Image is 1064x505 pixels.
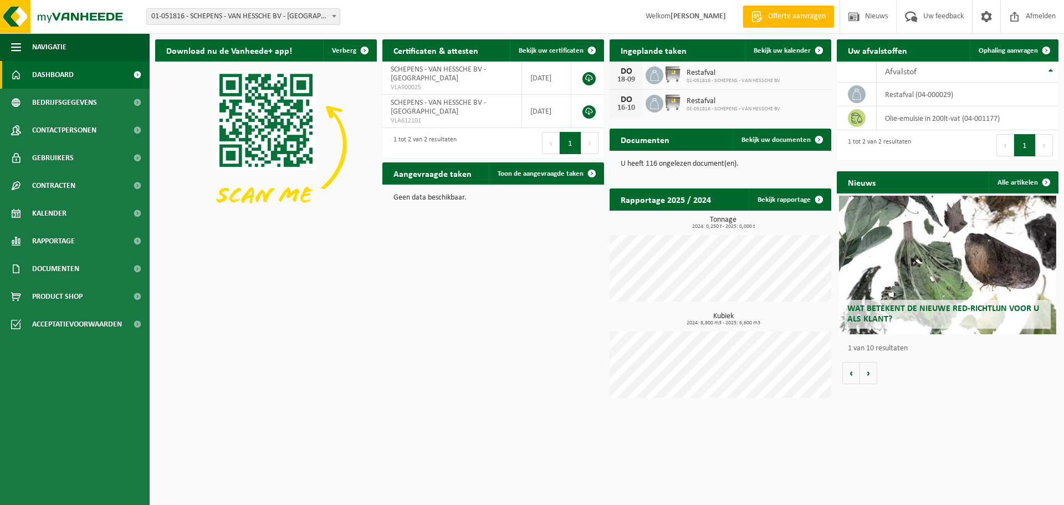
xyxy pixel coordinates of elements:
[393,194,593,202] p: Geen data beschikbaar.
[687,106,780,113] span: 01-051816 - SCHEPENS - VAN HESSCHE BV
[877,106,1058,130] td: olie-emulsie in 200lt-vat (04-001177)
[615,104,637,112] div: 16-10
[754,47,811,54] span: Bekijk uw kalender
[733,129,830,151] a: Bekijk uw documenten
[155,62,377,228] img: Download de VHEPlus App
[743,6,834,28] a: Offerte aanvragen
[382,162,483,184] h2: Aangevraagde taken
[155,39,303,61] h2: Download nu de Vanheede+ app!
[32,172,75,200] span: Contracten
[391,116,513,125] span: VLA612101
[970,39,1057,62] a: Ophaling aanvragen
[391,83,513,92] span: VLA900025
[842,133,911,157] div: 1 tot 2 van 2 resultaten
[391,99,486,116] span: SCHEPENS - VAN HESSCHE BV - [GEOGRAPHIC_DATA]
[32,89,97,116] span: Bedrijfsgegevens
[663,65,682,84] img: WB-1100-GAL-GY-02
[671,12,726,21] strong: [PERSON_NAME]
[332,47,356,54] span: Verberg
[615,224,831,229] span: 2024: 0,250 t - 2025: 0,000 t
[847,304,1039,324] span: Wat betekent de nieuwe RED-richtlijn voor u als klant?
[989,171,1057,193] a: Alle artikelen
[498,170,584,177] span: Toon de aangevraagde taken
[32,310,122,338] span: Acceptatievoorwaarden
[839,196,1056,334] a: Wat betekent de nieuwe RED-richtlijn voor u als klant?
[32,200,66,227] span: Kalender
[581,132,598,154] button: Next
[615,320,831,326] span: 2024: 8,800 m3 - 2025: 6,600 m3
[382,39,489,61] h2: Certificaten & attesten
[979,47,1038,54] span: Ophaling aanvragen
[610,129,681,150] h2: Documenten
[615,76,637,84] div: 18-09
[560,132,581,154] button: 1
[610,39,698,61] h2: Ingeplande taken
[621,160,820,168] p: U heeft 116 ongelezen document(en).
[996,134,1014,156] button: Previous
[837,39,918,61] h2: Uw afvalstoffen
[146,8,340,25] span: 01-051816 - SCHEPENS - VAN HESSCHE BV - OUDENAARDE
[615,67,637,76] div: DO
[848,345,1053,353] p: 1 van 10 resultaten
[837,171,887,193] h2: Nieuws
[687,97,780,106] span: Restafval
[687,69,780,78] span: Restafval
[1014,134,1036,156] button: 1
[885,68,917,76] span: Afvalstof
[32,116,96,144] span: Contactpersonen
[489,162,603,185] a: Toon de aangevraagde taken
[391,65,486,83] span: SCHEPENS - VAN HESSCHE BV - [GEOGRAPHIC_DATA]
[615,313,831,326] h3: Kubiek
[147,9,340,24] span: 01-051816 - SCHEPENS - VAN HESSCHE BV - OUDENAARDE
[32,144,74,172] span: Gebruikers
[1036,134,1053,156] button: Next
[877,83,1058,106] td: restafval (04-000029)
[615,95,637,104] div: DO
[542,132,560,154] button: Previous
[741,136,811,144] span: Bekijk uw documenten
[32,33,66,61] span: Navigatie
[32,61,74,89] span: Dashboard
[510,39,603,62] a: Bekijk uw certificaten
[522,62,571,95] td: [DATE]
[860,362,877,384] button: Volgende
[519,47,584,54] span: Bekijk uw certificaten
[323,39,376,62] button: Verberg
[615,216,831,229] h3: Tonnage
[749,188,830,211] a: Bekijk rapportage
[842,362,860,384] button: Vorige
[765,11,828,22] span: Offerte aanvragen
[687,78,780,84] span: 01-051816 - SCHEPENS - VAN HESSCHE BV
[32,255,79,283] span: Documenten
[522,95,571,128] td: [DATE]
[32,227,75,255] span: Rapportage
[745,39,830,62] a: Bekijk uw kalender
[388,131,457,155] div: 1 tot 2 van 2 resultaten
[32,283,83,310] span: Product Shop
[663,93,682,112] img: WB-1100-GAL-GY-02
[610,188,722,210] h2: Rapportage 2025 / 2024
